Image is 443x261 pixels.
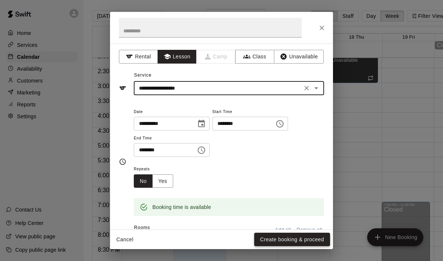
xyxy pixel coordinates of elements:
[134,72,152,78] span: Service
[134,133,210,144] span: End Time
[119,158,126,165] svg: Timing
[272,116,287,131] button: Choose time, selected time is 4:30 PM
[134,174,173,188] div: outlined button group
[152,174,173,188] button: Yes
[134,164,179,174] span: Repeats
[254,233,330,246] button: Create booking & proceed
[212,107,288,117] span: Start Time
[113,233,137,246] button: Cancel
[119,50,158,64] button: Rental
[152,200,211,214] div: Booking time is available
[271,224,295,236] button: Add all
[311,83,321,93] button: Open
[194,116,209,131] button: Choose date, selected date is Sep 15, 2025
[274,50,324,64] button: Unavailable
[235,50,274,64] button: Class
[134,174,153,188] button: No
[158,50,197,64] button: Lesson
[194,143,209,158] button: Choose time, selected time is 5:00 PM
[134,225,150,230] span: Rooms
[134,107,210,117] span: Date
[301,83,312,93] button: Clear
[295,224,324,236] button: Remove all
[315,21,329,35] button: Close
[119,84,126,92] svg: Service
[197,50,236,64] span: Camps can only be created in the Services page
